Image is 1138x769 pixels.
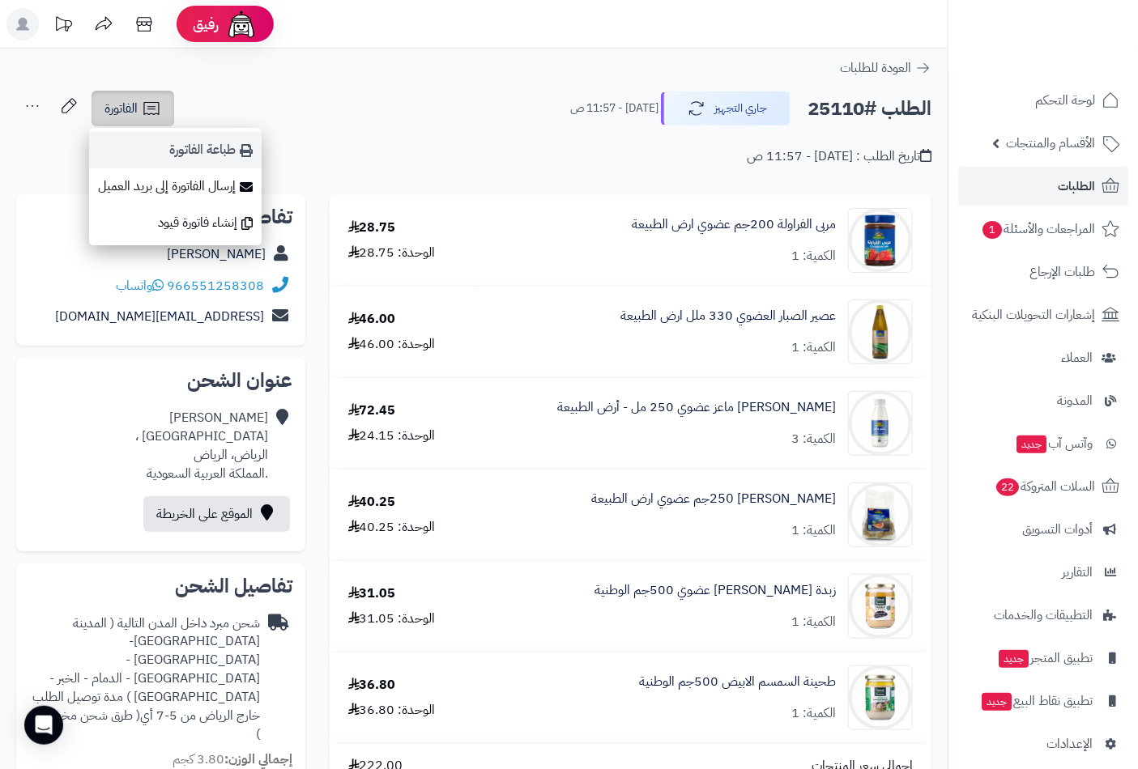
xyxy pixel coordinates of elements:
[958,467,1128,506] a: السلات المتروكة22
[747,147,931,166] div: تاريخ الطلب : [DATE] - 11:57 ص
[1006,132,1095,155] span: الأقسام والمنتجات
[173,750,292,769] small: 3.80 كجم
[348,427,436,445] div: الوحدة: 24.15
[997,647,1093,669] span: تطبيق المتجر
[348,310,396,329] div: 46.00
[958,553,1128,592] a: التقارير
[958,210,1128,249] a: المراجعات والأسئلة1
[996,478,1019,496] span: 22
[1028,41,1123,75] img: logo-2.png
[595,581,836,600] a: زبدة [PERSON_NAME] عضوي 500جم الوطنية
[849,391,912,456] img: 1686241937-kefir_goat-90x90.jpeg
[167,244,266,264] a: [PERSON_NAME]
[1035,89,1095,112] span: لوحة التحكم
[104,99,138,118] span: الفاتورة
[849,300,912,364] img: 1661774217-1661773369-aloe_vera_330ml-_1%20(1)-1100x1100-90x90.jpg
[224,750,292,769] strong: إجمالي الوزن:
[791,613,836,631] div: الكمية: 1
[791,338,836,357] div: الكمية: 1
[570,100,659,117] small: [DATE] - 11:57 ص
[1062,561,1093,584] span: التقارير
[29,371,292,390] h2: عنوان الشحن
[55,307,264,326] a: [EMAIL_ADDRESS][DOMAIN_NAME]
[92,91,174,126] a: الفاتورة
[348,401,396,420] div: 72.45
[791,430,836,448] div: الكمية: 3
[167,276,264,295] a: 966551258308
[557,398,836,417] a: [PERSON_NAME] ماعز عضوي 250 مل - أرض الطبيعة
[1029,261,1095,283] span: طلبات الإرجاع
[958,338,1128,377] a: العملاء
[958,295,1128,334] a: إشعارات التحويلات البنكية
[348,518,436,537] div: الوحدة: 40.25
[958,81,1128,120] a: لوحة التحكم
[958,596,1128,635] a: التطبيقات والخدمات
[24,706,63,745] div: Open Intercom Messenger
[348,610,436,628] div: الوحدة: 31.05
[982,221,1002,239] span: 1
[639,673,836,691] a: طحينة السمسم الابيض 500جم الوطنية
[43,8,83,45] a: تحديثات المنصة
[632,215,836,234] a: مربى الفراولة 200جم عضوي ارض الطبيعة
[193,15,219,34] span: رفيق
[995,475,1095,498] span: السلات المتروكة
[661,91,791,125] button: جاري التجهيز
[348,701,436,720] div: الوحدة: 36.80
[1058,175,1095,198] span: الطلبات
[1017,435,1046,453] span: جديد
[982,693,1012,711] span: جديد
[840,58,911,78] span: العودة للطلبات
[348,676,396,695] div: 36.80
[958,510,1128,549] a: أدوات التسويق
[849,482,912,547] img: 1686368618-dried-figs-1_8-90x90.jpg
[29,614,260,744] div: شحن مبرد داخل المدن التالية ( المدينة [GEOGRAPHIC_DATA]- [GEOGRAPHIC_DATA] - [GEOGRAPHIC_DATA] - ...
[958,639,1128,678] a: تطبيق المتجرجديد
[791,521,836,540] div: الكمية: 1
[116,276,164,295] a: واتساب
[1015,432,1093,455] span: وآتس آب
[89,168,262,205] a: إرسال الفاتورة إلى بريد العميل
[1022,518,1093,541] span: أدوات التسويق
[958,381,1128,420] a: المدونة
[620,307,836,325] a: عصير الصبار العضوي 330 ملل ارض الطبيعة
[840,58,931,78] a: العودة للطلبات
[958,682,1128,720] a: تطبيق نقاط البيعجديد
[348,584,396,603] div: 31.05
[348,493,396,512] div: 40.25
[348,244,436,262] div: الوحدة: 28.75
[348,219,396,237] div: 28.75
[849,574,912,639] img: 1750164665-6281062554678-90x90.jpg
[981,218,1095,240] span: المراجعات والأسئلة
[89,205,262,241] a: إنشاء فاتورة قيود
[348,335,436,354] div: الوحدة: 46.00
[1046,733,1093,755] span: الإعدادات
[29,576,292,596] h2: تفاصيل الشحن
[791,247,836,266] div: الكمية: 1
[791,704,836,723] div: الكمية: 1
[958,724,1128,763] a: الإعدادات
[225,8,258,40] img: ai-face.png
[849,208,912,273] img: strawberry-jam-1_9-90x90.jpg
[32,706,260,744] span: ( طرق شحن مخصصة )
[958,424,1128,463] a: وآتس آبجديد
[1061,346,1093,369] span: العملاء
[89,132,262,168] a: طباعة الفاتورة
[994,604,1093,627] span: التطبيقات والخدمات
[591,490,836,508] a: [PERSON_NAME] 250جم عضوي ارض الطبيعة
[999,650,1029,668] span: جديد
[849,665,912,730] img: 1750165059-6281062554692-90x90.jpg
[29,207,292,227] h2: تفاصيل العميل
[972,304,1095,326] span: إشعارات التحويلات البنكية
[1057,389,1093,412] span: المدونة
[135,409,268,482] div: [PERSON_NAME] [GEOGRAPHIC_DATA] ، الرياض، الرياض .المملكة العربية السعودية
[143,496,290,532] a: الموقع على الخريطة
[980,690,1093,712] span: تطبيق نقاط البيع
[808,92,931,125] h2: الطلب #25110
[958,253,1128,291] a: طلبات الإرجاع
[958,167,1128,206] a: الطلبات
